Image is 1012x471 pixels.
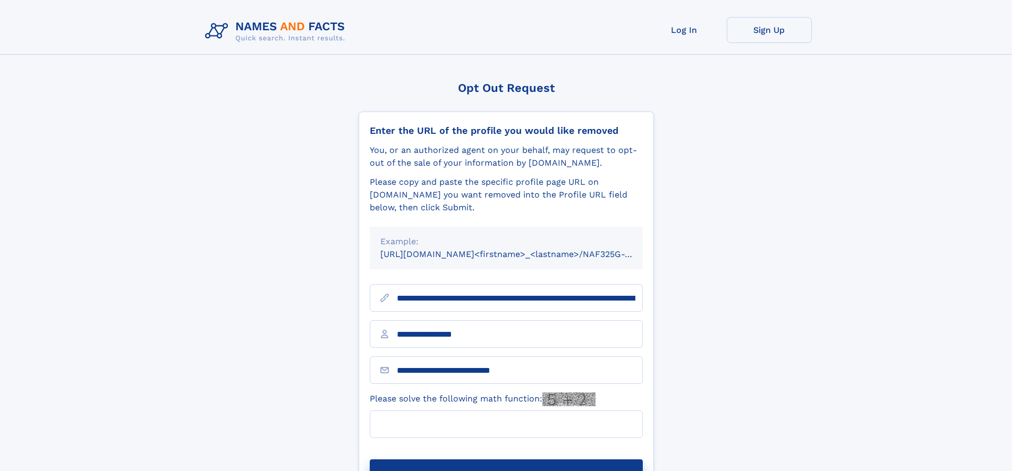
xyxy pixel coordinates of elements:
small: [URL][DOMAIN_NAME]<firstname>_<lastname>/NAF325G-xxxxxxxx [380,249,663,259]
div: Opt Out Request [359,81,654,95]
img: Logo Names and Facts [201,17,354,46]
a: Log In [642,17,727,43]
div: Enter the URL of the profile you would like removed [370,125,643,136]
label: Please solve the following math function: [370,392,596,406]
div: Please copy and paste the specific profile page URL on [DOMAIN_NAME] you want removed into the Pr... [370,176,643,214]
a: Sign Up [727,17,812,43]
div: Example: [380,235,632,248]
div: You, or an authorized agent on your behalf, may request to opt-out of the sale of your informatio... [370,144,643,169]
